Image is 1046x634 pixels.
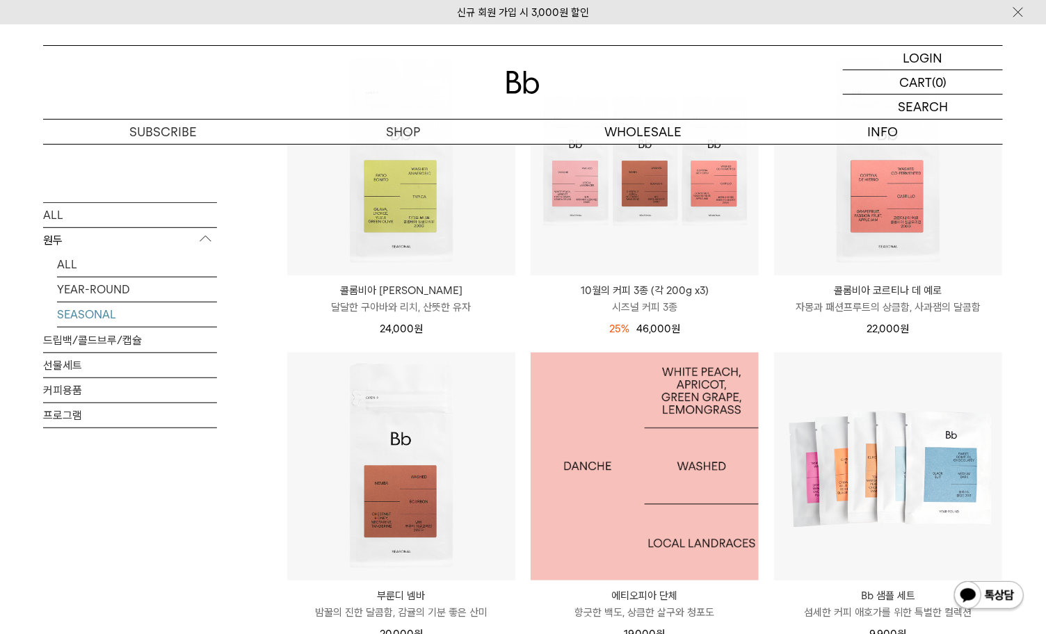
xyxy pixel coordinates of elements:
[774,604,1002,621] p: 섬세한 커피 애호가를 위한 특별한 컬렉션
[774,299,1002,316] p: 자몽과 패션프루트의 상큼함, 사과잼의 달콤함
[43,227,217,252] p: 원두
[932,70,947,94] p: (0)
[531,282,759,316] a: 10월의 커피 3종 (각 200g x3) 시즈널 커피 3종
[531,282,759,299] p: 10월의 커피 3종 (각 200g x3)
[43,202,217,227] a: ALL
[287,604,515,621] p: 밤꿀의 진한 달콤함, 감귤의 기분 좋은 산미
[380,323,423,335] span: 24,000
[43,327,217,352] a: 드립백/콜드브루/캡슐
[899,70,932,94] p: CART
[43,403,217,427] a: 프로그램
[43,377,217,402] a: 커피용품
[531,299,759,316] p: 시즈널 커피 3종
[763,120,1003,144] p: INFO
[531,604,759,621] p: 향긋한 백도, 상큼한 살구와 청포도
[43,352,217,377] a: 선물세트
[287,587,515,621] a: 부룬디 넴바 밤꿀의 진한 달콤함, 감귤의 기분 좋은 산미
[457,6,589,19] a: 신규 회원 가입 시 3,000원 할인
[774,587,1002,604] p: Bb 샘플 세트
[843,46,1003,70] a: LOGIN
[636,323,680,335] span: 46,000
[287,282,515,299] p: 콜롬비아 [PERSON_NAME]
[287,47,515,275] img: 콜롬비아 파티오 보니토
[523,120,763,144] p: WHOLESALE
[901,323,910,335] span: 원
[287,299,515,316] p: 달달한 구아바와 리치, 산뜻한 유자
[57,277,217,301] a: YEAR-ROUND
[671,323,680,335] span: 원
[43,120,283,144] a: SUBSCRIBE
[774,352,1002,580] img: Bb 샘플 세트
[283,120,523,144] a: SHOP
[609,320,629,337] div: 25%
[414,323,423,335] span: 원
[774,47,1002,275] img: 콜롬비아 코르티나 데 예로
[531,352,759,580] img: 1000000480_add2_021.jpg
[506,71,540,94] img: 로고
[531,47,759,275] img: 10월의 커피 3종 (각 200g x3)
[774,587,1002,621] a: Bb 샘플 세트 섬세한 커피 애호가를 위한 특별한 컬렉션
[953,580,1025,613] img: 카카오톡 채널 1:1 채팅 버튼
[774,282,1002,299] p: 콜롬비아 코르티나 데 예로
[57,302,217,326] a: SEASONAL
[867,323,910,335] span: 22,000
[903,46,943,70] p: LOGIN
[287,587,515,604] p: 부룬디 넴바
[287,352,515,580] img: 부룬디 넴바
[898,95,948,119] p: SEARCH
[57,252,217,276] a: ALL
[287,282,515,316] a: 콜롬비아 [PERSON_NAME] 달달한 구아바와 리치, 산뜻한 유자
[531,352,759,580] a: 에티오피아 단체
[774,282,1002,316] a: 콜롬비아 코르티나 데 예로 자몽과 패션프루트의 상큼함, 사과잼의 달콤함
[843,70,1003,95] a: CART (0)
[531,587,759,604] p: 에티오피아 단체
[531,587,759,621] a: 에티오피아 단체 향긋한 백도, 상큼한 살구와 청포도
